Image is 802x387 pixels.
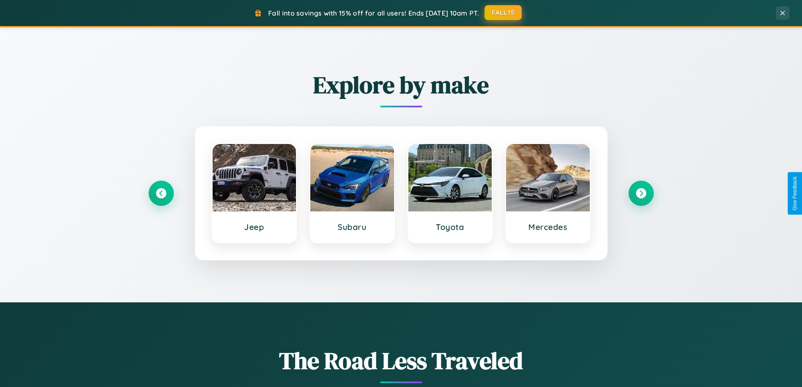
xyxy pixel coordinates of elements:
[514,222,581,232] h3: Mercedes
[485,5,522,20] button: FALL15
[268,9,479,17] span: Fall into savings with 15% off for all users! Ends [DATE] 10am PT.
[149,344,654,377] h1: The Road Less Traveled
[417,222,484,232] h3: Toyota
[319,222,386,232] h3: Subaru
[221,222,288,232] h3: Jeep
[149,69,654,101] h2: Explore by make
[792,176,798,211] div: Give Feedback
